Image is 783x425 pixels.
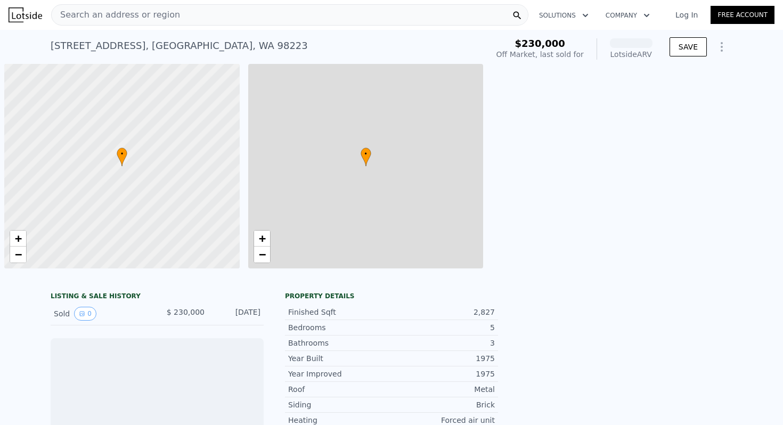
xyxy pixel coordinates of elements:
button: Company [597,6,658,25]
div: [STREET_ADDRESS] , [GEOGRAPHIC_DATA] , WA 98223 [51,38,308,53]
div: Metal [391,384,495,395]
div: [DATE] [213,307,260,321]
a: Zoom out [10,247,26,263]
div: Brick [391,399,495,410]
div: 1975 [391,353,495,364]
div: • [117,148,127,166]
button: Show Options [711,36,732,58]
span: $230,000 [515,38,565,49]
a: Log In [663,10,711,20]
div: • [361,148,371,166]
div: Bedrooms [288,322,391,333]
div: Siding [288,399,391,410]
div: 5 [391,322,495,333]
button: SAVE [670,37,707,56]
span: − [258,248,265,261]
div: Lotside ARV [610,49,652,60]
span: $ 230,000 [167,308,205,316]
div: Bathrooms [288,338,391,348]
a: Zoom in [10,231,26,247]
a: Zoom out [254,247,270,263]
span: + [258,232,265,245]
div: Year Improved [288,369,391,379]
span: • [117,149,127,159]
div: Year Built [288,353,391,364]
div: 1975 [391,369,495,379]
span: • [361,149,371,159]
div: 3 [391,338,495,348]
div: LISTING & SALE HISTORY [51,292,264,303]
span: + [15,232,22,245]
a: Zoom in [254,231,270,247]
div: Off Market, last sold for [496,49,584,60]
span: − [15,248,22,261]
button: Solutions [531,6,597,25]
button: View historical data [74,307,96,321]
div: Finished Sqft [288,307,391,317]
div: Property details [285,292,498,300]
div: Sold [54,307,149,321]
a: Free Account [711,6,774,24]
div: Roof [288,384,391,395]
img: Lotside [9,7,42,22]
span: Search an address or region [52,9,180,21]
div: 2,827 [391,307,495,317]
